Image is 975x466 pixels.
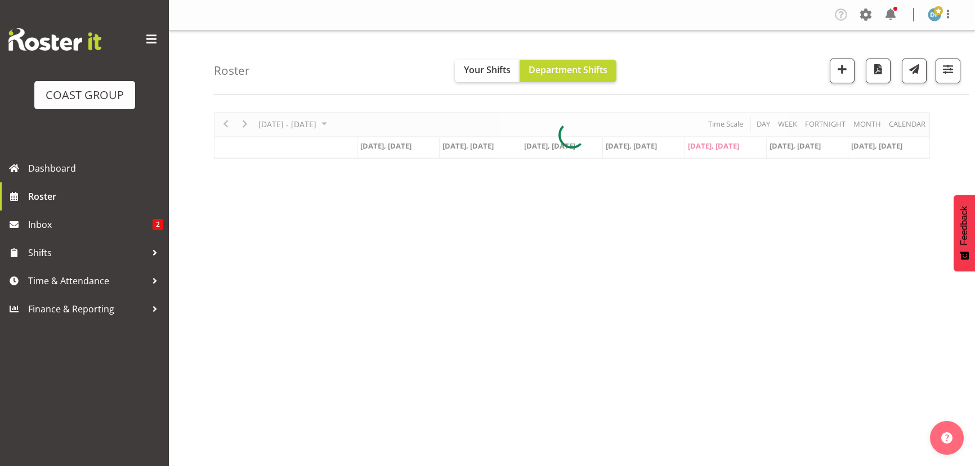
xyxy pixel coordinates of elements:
[28,301,146,317] span: Finance & Reporting
[941,432,952,443] img: help-xxl-2.png
[455,60,520,82] button: Your Shifts
[28,188,163,205] span: Roster
[28,216,153,233] span: Inbox
[28,272,146,289] span: Time & Attendance
[954,195,975,271] button: Feedback - Show survey
[28,160,163,177] span: Dashboard
[46,87,124,104] div: COAST GROUP
[464,64,511,76] span: Your Shifts
[520,60,616,82] button: Department Shifts
[8,28,101,51] img: Rosterit website logo
[153,219,163,230] span: 2
[214,64,250,77] h4: Roster
[866,59,891,83] button: Download a PDF of the roster according to the set date range.
[959,206,969,245] span: Feedback
[902,59,927,83] button: Send a list of all shifts for the selected filtered period to all rostered employees.
[830,59,855,83] button: Add a new shift
[928,8,941,21] img: david-forte1134.jpg
[529,64,607,76] span: Department Shifts
[28,244,146,261] span: Shifts
[936,59,960,83] button: Filter Shifts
